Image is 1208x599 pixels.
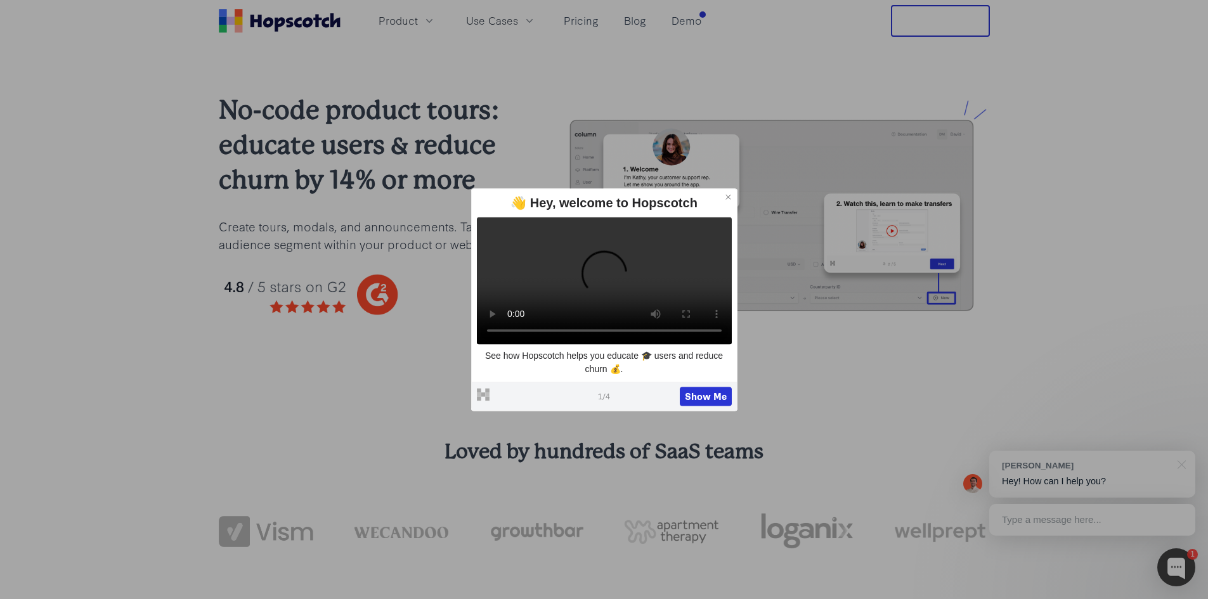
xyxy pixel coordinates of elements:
[1187,549,1198,560] div: 1
[219,217,516,253] p: Create tours, modals, and announcements. Target any audience segment within your product or website.
[619,10,651,31] a: Blog
[598,390,610,402] span: 1 / 4
[624,520,718,544] img: png-apartment-therapy-house-studio-apartment-home
[1002,475,1183,488] p: Hey! How can I help you?
[559,10,604,31] a: Pricing
[219,516,313,548] img: vism logo
[354,525,448,538] img: wecandoo-logo
[466,13,518,29] span: Use Cases
[989,504,1195,536] div: Type a message here...
[760,506,854,556] img: loganix-logo
[458,10,543,31] button: Use Cases
[477,349,732,377] p: See how Hopscotch helps you educate 🎓 users and reduce churn 💰.
[379,13,418,29] span: Product
[963,474,982,493] img: Mark Spera
[557,100,990,330] img: hopscotch product tours for saas businesses
[219,268,516,322] img: hopscotch g2
[680,387,732,406] button: Show Me
[891,5,990,37] button: Free Trial
[219,93,516,197] h2: No-code product tours: educate users & reduce churn by 14% or more
[895,518,989,545] img: wellprept logo
[1002,460,1170,472] div: [PERSON_NAME]
[219,9,341,33] a: Home
[489,523,583,541] img: growthbar-logo
[477,194,732,212] div: 👋 Hey, welcome to Hopscotch
[219,438,990,466] h3: Loved by hundreds of SaaS teams
[666,10,706,31] a: Demo
[371,10,443,31] button: Product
